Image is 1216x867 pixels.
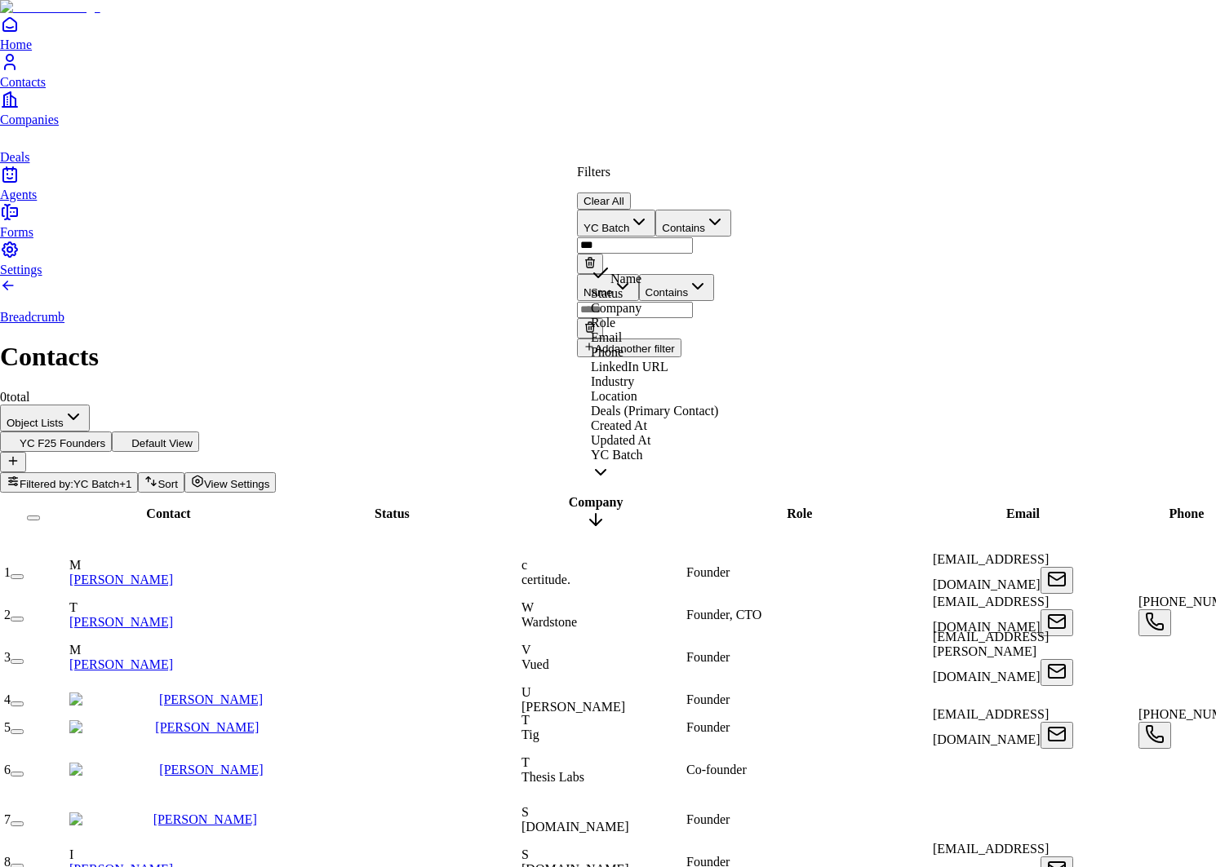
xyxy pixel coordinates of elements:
span: YC Batch [591,448,643,462]
span: Industry [591,374,634,388]
span: Role [591,316,615,330]
button: Clear All [577,192,631,210]
span: Updated At [591,433,650,447]
span: LinkedIn URL [591,360,668,374]
span: Phone [591,345,624,359]
span: Status [591,286,623,300]
span: Name [610,272,641,285]
span: Deals (Primary Contact) [591,404,718,418]
button: Addanother filter [577,338,681,357]
span: Created At [591,418,647,432]
p: Filters [577,165,731,179]
span: Location [591,389,637,403]
span: Email [591,330,622,344]
span: Company [591,301,641,315]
